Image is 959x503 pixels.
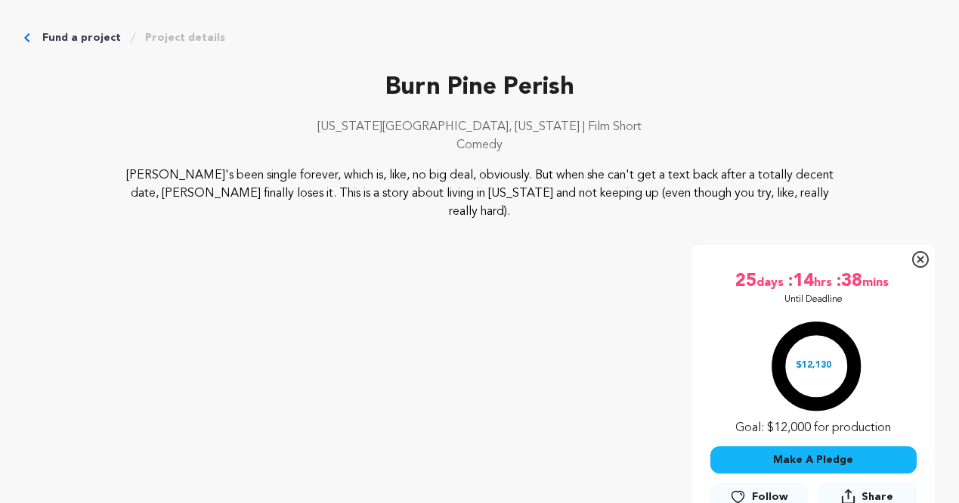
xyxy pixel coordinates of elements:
span: :14 [787,269,814,293]
p: Burn Pine Perish [24,70,935,106]
a: Fund a project [42,30,121,45]
button: Make A Pledge [710,446,917,474]
div: Breadcrumb [24,30,935,45]
a: Project details [145,30,225,45]
span: 25 [735,269,756,293]
span: hrs [814,269,835,293]
p: Until Deadline [784,293,843,306]
span: :38 [835,269,862,293]
p: [PERSON_NAME]'s been single forever, which is, like, no big deal, obviously. But when she can't g... [116,166,844,221]
span: days [756,269,787,293]
p: Comedy [24,136,935,154]
p: [US_STATE][GEOGRAPHIC_DATA], [US_STATE] | Film Short [24,118,935,136]
span: mins [862,269,892,293]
